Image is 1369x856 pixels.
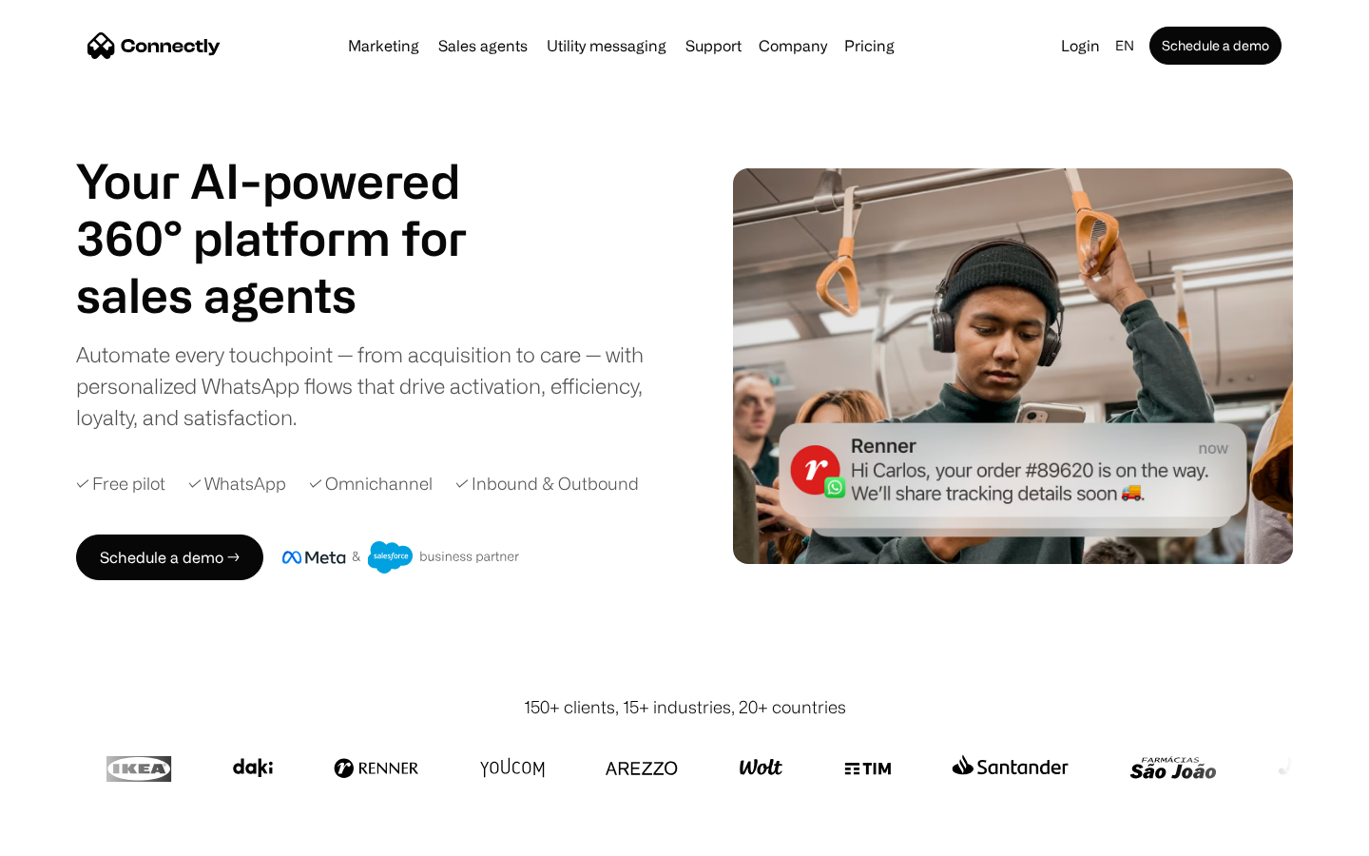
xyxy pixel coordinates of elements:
[76,535,263,580] a: Schedule a demo →
[76,339,675,433] div: Automate every touchpoint — from acquisition to care — with personalized WhatsApp flows that driv...
[76,471,165,496] div: ✓ Free pilot
[188,471,286,496] div: ✓ WhatsApp
[1053,32,1108,59] a: Login
[759,32,827,59] div: Company
[38,823,114,849] ul: Language list
[678,38,749,53] a: Support
[837,38,902,53] a: Pricing
[1115,32,1134,59] div: en
[455,471,639,496] div: ✓ Inbound & Outbound
[309,471,433,496] div: ✓ Omnichannel
[524,694,846,720] div: 150+ clients, 15+ industries, 20+ countries
[282,541,520,574] img: Meta and Salesforce business partner badge.
[431,38,535,53] a: Sales agents
[76,152,513,266] h1: Your AI-powered 360° platform for
[19,821,114,849] aside: Language selected: English
[340,38,427,53] a: Marketing
[1149,27,1282,65] a: Schedule a demo
[539,38,674,53] a: Utility messaging
[76,266,513,323] h1: sales agents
